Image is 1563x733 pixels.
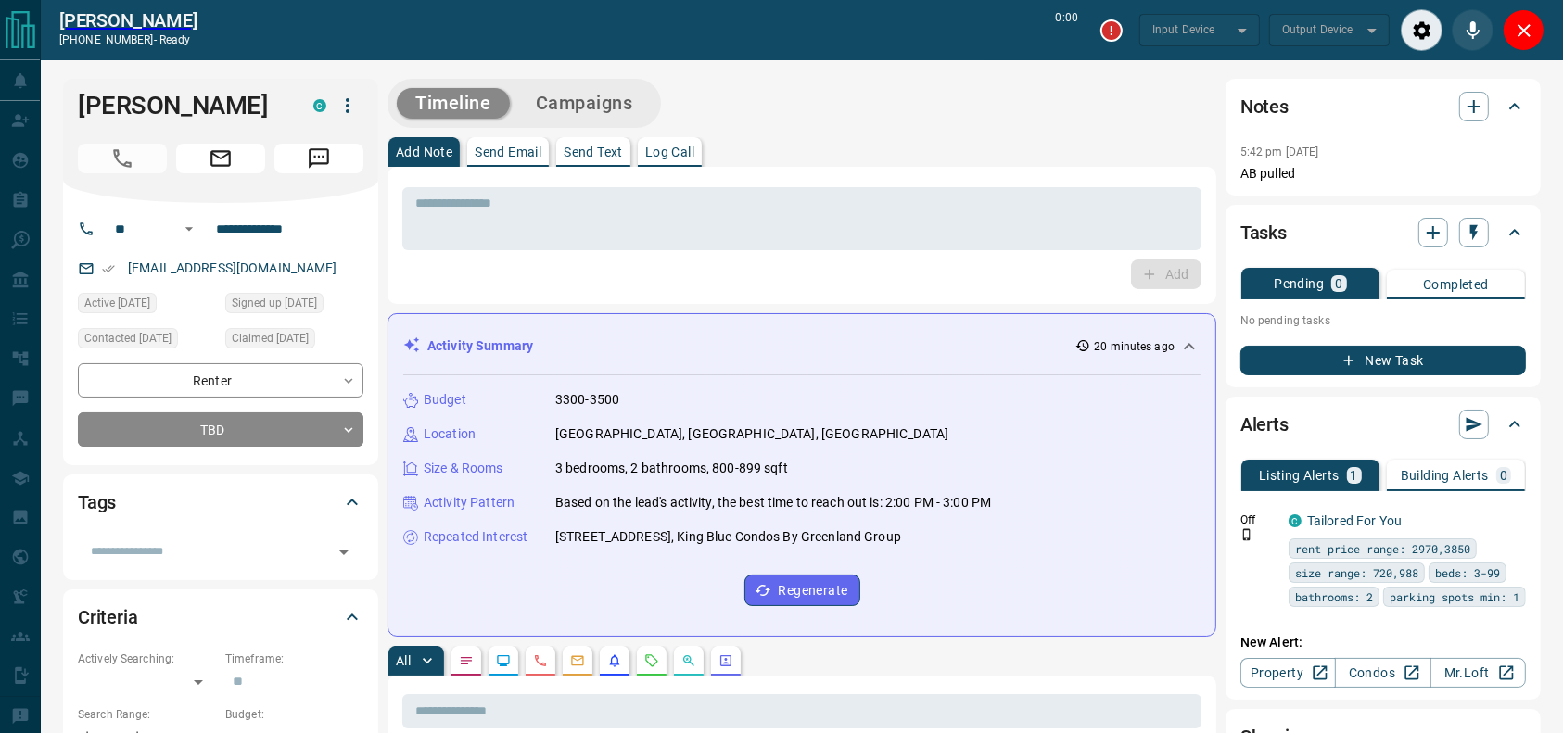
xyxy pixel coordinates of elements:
p: Budget: [225,706,363,723]
div: Activity Summary20 minutes ago [403,329,1201,363]
button: New Task [1240,346,1526,375]
p: All [396,654,411,667]
a: Mr.Loft [1430,658,1526,688]
svg: Email Verified [102,262,115,275]
p: Repeated Interest [424,527,527,547]
span: Claimed [DATE] [232,329,309,348]
h2: Tags [78,487,116,517]
p: Send Text [564,145,623,158]
p: Size & Rooms [424,459,503,478]
div: Mute [1452,9,1493,51]
div: Criteria [78,595,363,639]
div: Tasks [1240,210,1526,255]
p: 5:42 pm [DATE] [1240,145,1319,158]
div: Sat Aug 09 2025 [78,328,216,354]
p: [PHONE_NUMBER] - [59,32,197,48]
div: Notes [1240,84,1526,129]
h2: Criteria [78,602,138,632]
p: New Alert: [1240,633,1526,652]
span: beds: 3-99 [1435,563,1500,582]
div: Tags [78,480,363,524]
span: size range: 720,988 [1295,563,1418,582]
p: 1 [1351,469,1358,482]
span: parking spots min: 1 [1390,588,1519,606]
p: Add Note [396,145,452,158]
span: rent price range: 2970,3850 [1295,539,1470,558]
div: TBD [78,412,363,447]
p: 0:00 [1056,9,1078,51]
div: Sat Aug 09 2025 [225,293,363,319]
p: [GEOGRAPHIC_DATA], [GEOGRAPHIC_DATA], [GEOGRAPHIC_DATA] [555,424,948,444]
p: Off [1240,512,1277,528]
p: 0 [1500,469,1507,482]
p: Activity Pattern [424,493,515,512]
button: Timeline [397,88,510,119]
a: Tailored For You [1307,513,1402,528]
p: 3300-3500 [555,390,619,410]
h1: [PERSON_NAME] [78,91,286,120]
p: Timeframe: [225,651,363,667]
p: Location [424,424,476,444]
div: Alerts [1240,402,1526,447]
p: No pending tasks [1240,307,1526,335]
p: Search Range: [78,706,216,723]
p: Completed [1423,278,1489,291]
svg: Calls [533,653,548,668]
p: Actively Searching: [78,651,216,667]
button: Open [178,218,200,240]
svg: Lead Browsing Activity [496,653,511,668]
span: bathrooms: 2 [1295,588,1373,606]
a: [EMAIL_ADDRESS][DOMAIN_NAME] [128,260,337,275]
p: 0 [1335,277,1342,290]
button: Regenerate [744,575,860,606]
p: Activity Summary [427,336,533,356]
h2: Alerts [1240,410,1289,439]
svg: Requests [644,653,659,668]
div: condos.ca [313,99,326,112]
h2: Tasks [1240,218,1287,247]
p: 20 minutes ago [1094,338,1175,355]
p: Pending [1274,277,1324,290]
p: [STREET_ADDRESS], King Blue Condos By Greenland Group [555,527,901,547]
svg: Push Notification Only [1240,528,1253,541]
svg: Opportunities [681,653,696,668]
button: Campaigns [517,88,652,119]
p: Budget [424,390,466,410]
span: Signed up [DATE] [232,294,317,312]
svg: Agent Actions [718,653,733,668]
svg: Listing Alerts [607,653,622,668]
p: AB pulled [1240,164,1526,183]
p: Send Email [475,145,541,158]
p: 3 bedrooms, 2 bathrooms, 800-899 sqft [555,459,788,478]
a: Condos [1335,658,1430,688]
div: condos.ca [1289,514,1302,527]
span: Active [DATE] [84,294,150,312]
svg: Notes [459,653,474,668]
span: Call [78,144,167,173]
div: Renter [78,363,363,398]
p: Log Call [645,145,694,158]
a: [PERSON_NAME] [59,9,197,32]
p: Based on the lead's activity, the best time to reach out is: 2:00 PM - 3:00 PM [555,493,991,512]
span: ready [159,33,191,46]
a: Property [1240,658,1336,688]
div: Sun Aug 10 2025 [78,293,216,319]
h2: Notes [1240,92,1289,121]
button: Open [331,539,357,565]
div: Close [1503,9,1544,51]
div: Sat Aug 09 2025 [225,328,363,354]
svg: Emails [570,653,585,668]
span: Message [274,144,363,173]
span: Email [176,144,265,173]
span: Contacted [DATE] [84,329,172,348]
p: Building Alerts [1401,469,1489,482]
div: Audio Settings [1401,9,1442,51]
p: Listing Alerts [1259,469,1340,482]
